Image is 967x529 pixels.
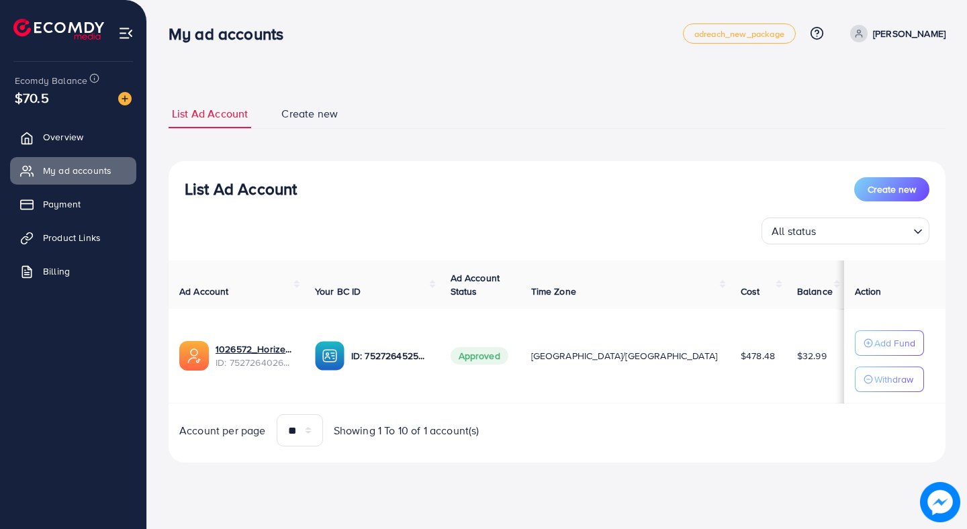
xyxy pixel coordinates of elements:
button: Add Fund [855,330,924,356]
a: Payment [10,191,136,218]
span: My ad accounts [43,164,111,177]
img: image [920,482,960,522]
span: All status [769,222,819,241]
a: My ad accounts [10,157,136,184]
img: image [118,92,132,105]
span: $70.5 [15,88,49,107]
div: Search for option [762,218,929,244]
span: $32.99 [797,349,827,363]
span: Account per page [179,423,266,438]
img: menu [118,26,134,41]
a: Overview [10,124,136,150]
span: Billing [43,264,70,278]
span: Product Links [43,231,101,244]
a: 1026572_Horizen Store_1752578018180 [216,342,293,356]
span: Ad Account Status [451,271,500,298]
img: ic-ba-acc.ded83a64.svg [315,341,344,371]
img: ic-ads-acc.e4c84228.svg [179,341,209,371]
span: Create new [281,106,338,122]
a: adreach_new_package [683,23,796,44]
span: Payment [43,197,81,211]
span: List Ad Account [172,106,248,122]
a: [PERSON_NAME] [845,25,946,42]
span: Cost [741,285,760,298]
p: Withdraw [874,371,913,387]
span: $478.48 [741,349,775,363]
span: Approved [451,347,508,365]
span: Time Zone [531,285,576,298]
h3: My ad accounts [169,24,294,44]
input: Search for option [821,219,908,241]
div: <span class='underline'>1026572_Horizen Store_1752578018180</span></br>7527264026565558290 [216,342,293,370]
span: Balance [797,285,833,298]
span: Action [855,285,882,298]
span: Ad Account [179,285,229,298]
button: Create new [854,177,929,201]
a: Product Links [10,224,136,251]
span: Showing 1 To 10 of 1 account(s) [334,423,479,438]
span: Ecomdy Balance [15,74,87,87]
p: [PERSON_NAME] [873,26,946,42]
a: Billing [10,258,136,285]
button: Withdraw [855,367,924,392]
span: ID: 7527264026565558290 [216,356,293,369]
span: Create new [868,183,916,196]
img: logo [13,19,104,40]
span: adreach_new_package [694,30,784,38]
span: [GEOGRAPHIC_DATA]/[GEOGRAPHIC_DATA] [531,349,718,363]
h3: List Ad Account [185,179,297,199]
p: ID: 7527264525683523602 [351,348,429,364]
span: Your BC ID [315,285,361,298]
span: Overview [43,130,83,144]
p: Add Fund [874,335,915,351]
